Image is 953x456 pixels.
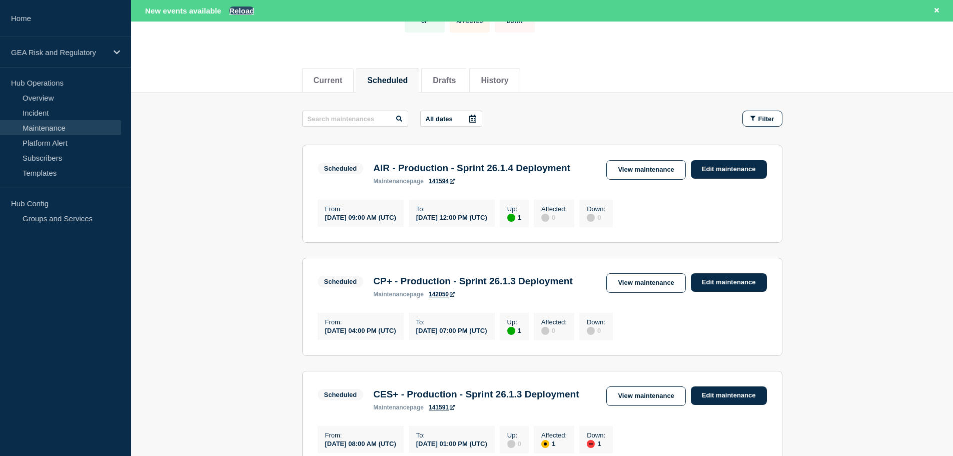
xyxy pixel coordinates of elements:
div: 0 [541,213,567,222]
span: maintenance [373,178,410,185]
p: To : [416,205,487,213]
p: Affected : [541,318,567,326]
div: down [587,440,595,448]
input: Search maintenances [302,111,408,127]
a: Edit maintenance [691,273,767,292]
a: Edit maintenance [691,386,767,405]
p: To : [416,318,487,326]
p: Down : [587,205,605,213]
div: affected [541,440,549,448]
p: page [373,291,424,298]
p: Affected : [541,205,567,213]
div: 1 [541,439,567,448]
p: Affected [456,19,483,24]
div: 0 [587,326,605,335]
p: From : [325,205,396,213]
span: Filter [758,115,774,123]
h3: CES+ - Production - Sprint 26.1.3 Deployment [373,389,579,400]
a: 141594 [429,178,455,185]
p: From : [325,318,396,326]
button: Drafts [433,76,456,85]
div: 1 [587,439,605,448]
div: disabled [587,214,595,222]
p: Affected : [541,431,567,439]
span: maintenance [373,291,410,298]
a: View maintenance [606,160,685,180]
a: 141591 [429,404,455,411]
div: 0 [507,439,521,448]
a: Edit maintenance [691,160,767,179]
a: 142050 [429,291,455,298]
div: 0 [541,326,567,335]
button: Filter [742,111,782,127]
div: [DATE] 01:00 PM (UTC) [416,439,487,447]
h3: AIR - Production - Sprint 26.1.4 Deployment [373,163,570,174]
div: [DATE] 09:00 AM (UTC) [325,213,396,221]
div: Scheduled [324,278,357,285]
p: page [373,178,424,185]
div: [DATE] 04:00 PM (UTC) [325,326,396,334]
button: Scheduled [367,76,408,85]
div: 1 [507,213,521,222]
div: 0 [587,213,605,222]
a: View maintenance [606,273,685,293]
div: up [507,327,515,335]
button: Current [314,76,343,85]
div: disabled [541,214,549,222]
a: View maintenance [606,386,685,406]
p: To : [416,431,487,439]
p: Up : [507,431,521,439]
p: Up : [507,205,521,213]
p: GEA Risk and Regulatory [11,48,107,57]
div: [DATE] 07:00 PM (UTC) [416,326,487,334]
div: Scheduled [324,165,357,172]
p: Up : [507,318,521,326]
div: disabled [541,327,549,335]
span: maintenance [373,404,410,411]
p: page [373,404,424,411]
div: [DATE] 12:00 PM (UTC) [416,213,487,221]
p: From : [325,431,396,439]
p: Down [507,19,523,24]
p: Down : [587,431,605,439]
button: Reload [229,7,254,15]
button: All dates [420,111,482,127]
div: Scheduled [324,391,357,398]
div: 1 [507,326,521,335]
div: disabled [507,440,515,448]
button: History [481,76,508,85]
div: up [507,214,515,222]
p: All dates [426,115,453,123]
div: disabled [587,327,595,335]
p: Up [421,19,428,24]
span: New events available [145,7,221,15]
div: [DATE] 08:00 AM (UTC) [325,439,396,447]
h3: CP+ - Production - Sprint 26.1.3 Deployment [373,276,573,287]
p: Down : [587,318,605,326]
